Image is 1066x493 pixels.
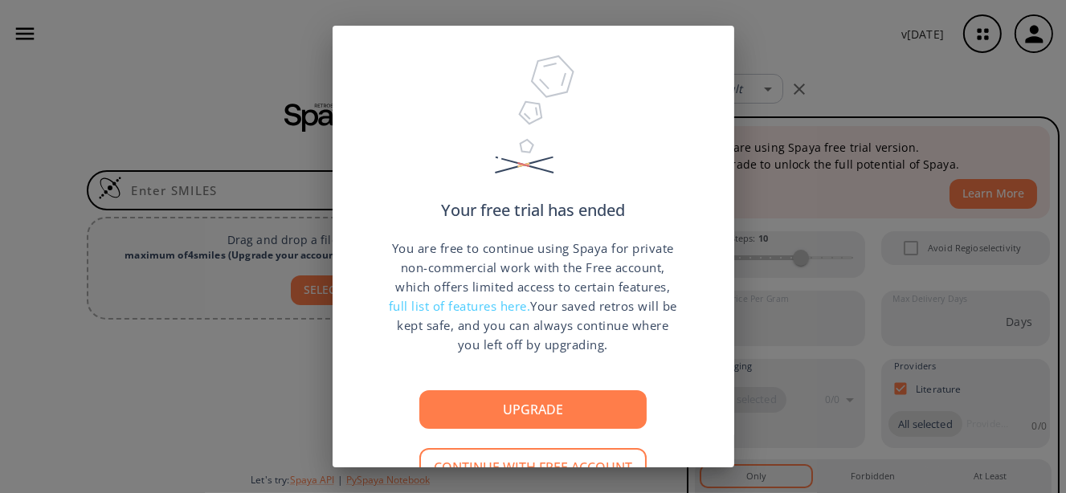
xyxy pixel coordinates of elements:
[419,390,647,429] button: Upgrade
[441,202,625,218] p: Your free trial has ended
[389,238,678,354] p: You are free to continue using Spaya for private non-commercial work with the Free account, which...
[419,448,647,487] button: Continue with free account
[389,298,531,314] span: full list of features here.
[488,50,579,202] img: Trial Ended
